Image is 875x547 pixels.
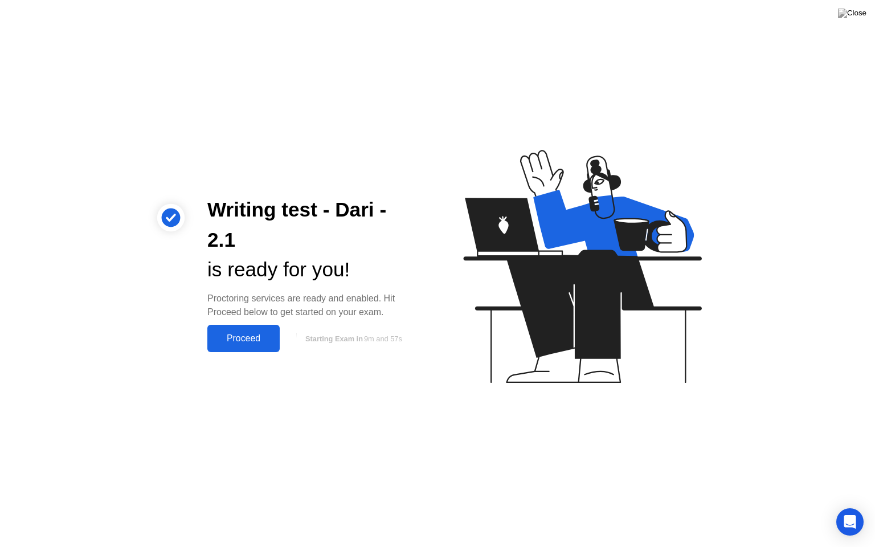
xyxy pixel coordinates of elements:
[838,9,866,18] img: Close
[211,333,276,344] div: Proceed
[207,325,280,352] button: Proceed
[836,508,864,536] div: Open Intercom Messenger
[285,328,419,349] button: Starting Exam in9m and 57s
[207,292,419,319] div: Proctoring services are ready and enabled. Hit Proceed below to get started on your exam.
[207,195,419,255] div: Writing test - Dari - 2.1
[207,255,419,285] div: is ready for you!
[364,334,402,343] span: 9m and 57s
